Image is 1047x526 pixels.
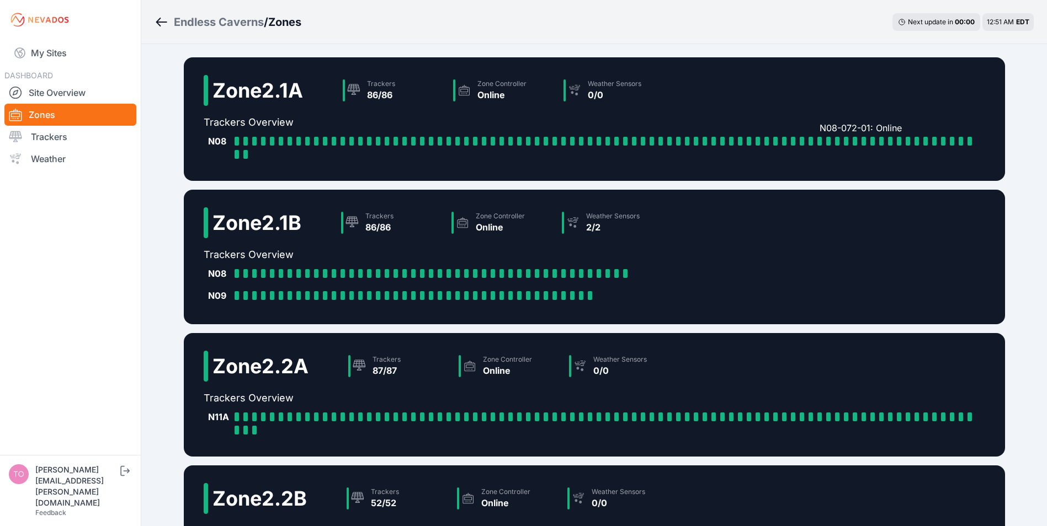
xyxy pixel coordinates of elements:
[476,221,525,234] div: Online
[483,355,532,364] div: Zone Controller
[337,207,447,238] a: Trackers86/86
[565,351,675,382] a: Weather Sensors0/0
[908,18,953,26] span: Next update in
[365,221,394,234] div: 86/86
[342,483,453,514] a: Trackers52/52
[593,364,647,377] div: 0/0
[174,14,264,30] a: Endless Caverns
[264,14,268,30] span: /
[204,247,668,262] h2: Trackers Overview
[208,267,230,280] div: N08
[204,115,985,130] h2: Trackers Overview
[588,88,641,101] div: 0/0
[344,351,454,382] a: Trackers87/87
[481,496,530,509] div: Online
[586,212,640,221] div: Weather Sensors
[338,75,449,106] a: Trackers86/86
[373,364,401,377] div: 87/87
[367,79,395,88] div: Trackers
[557,207,668,238] a: Weather Sensors2/2
[371,496,399,509] div: 52/52
[559,75,669,106] a: Weather Sensors0/0
[593,355,647,364] div: Weather Sensors
[1016,18,1029,26] span: EDT
[373,355,401,364] div: Trackers
[35,464,118,508] div: [PERSON_NAME][EMAIL_ADDRESS][PERSON_NAME][DOMAIN_NAME]
[588,79,641,88] div: Weather Sensors
[592,496,645,509] div: 0/0
[817,137,826,146] a: N08-072-01: Online
[208,289,230,302] div: N09
[987,18,1014,26] span: 12:51 AM
[268,14,301,30] h3: Zones
[586,221,640,234] div: 2/2
[208,135,230,148] div: N08
[4,82,136,104] a: Site Overview
[9,11,71,29] img: Nevados
[208,410,230,423] div: N11A
[155,8,301,36] nav: Breadcrumb
[477,88,527,101] div: Online
[365,212,394,221] div: Trackers
[483,364,532,377] div: Online
[4,40,136,66] a: My Sites
[371,487,399,496] div: Trackers
[592,487,645,496] div: Weather Sensors
[212,212,301,234] h2: Zone 2.1B
[476,212,525,221] div: Zone Controller
[4,104,136,126] a: Zones
[4,71,53,80] span: DASHBOARD
[212,355,309,377] h2: Zone 2.2A
[35,508,66,517] a: Feedback
[955,18,975,26] div: 00 : 00
[367,88,395,101] div: 86/86
[204,390,985,406] h2: Trackers Overview
[4,148,136,170] a: Weather
[212,79,303,101] h2: Zone 2.1A
[9,464,29,484] img: tomasz.barcz@energix-group.com
[212,487,307,509] h2: Zone 2.2B
[477,79,527,88] div: Zone Controller
[4,126,136,148] a: Trackers
[563,483,673,514] a: Weather Sensors0/0
[481,487,530,496] div: Zone Controller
